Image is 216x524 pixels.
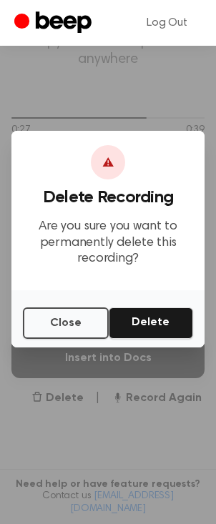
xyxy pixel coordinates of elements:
[132,6,202,40] a: Log Out
[109,307,193,339] button: Delete
[14,9,95,37] a: Beep
[91,145,125,179] div: ⚠
[23,307,109,339] button: Close
[23,188,193,207] h3: Delete Recording
[23,219,193,267] p: Are you sure you want to permanently delete this recording?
